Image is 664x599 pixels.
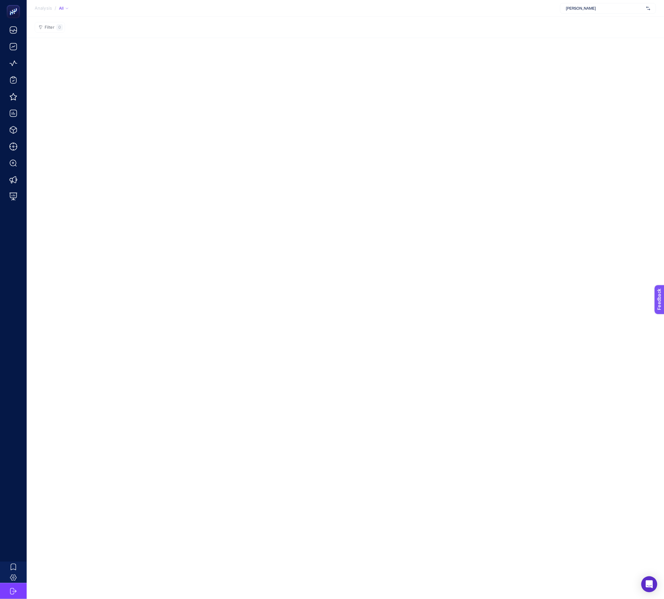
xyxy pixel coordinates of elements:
[55,5,56,11] span: /
[4,2,25,7] span: Feedback
[646,5,650,12] img: svg%3e
[59,6,68,11] div: All
[45,25,54,30] span: Filter
[58,25,61,30] span: 0
[35,6,52,11] span: Analysis
[641,576,657,592] div: Open Intercom Messenger
[35,22,65,33] button: Filter0
[566,6,644,11] span: [PERSON_NAME]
